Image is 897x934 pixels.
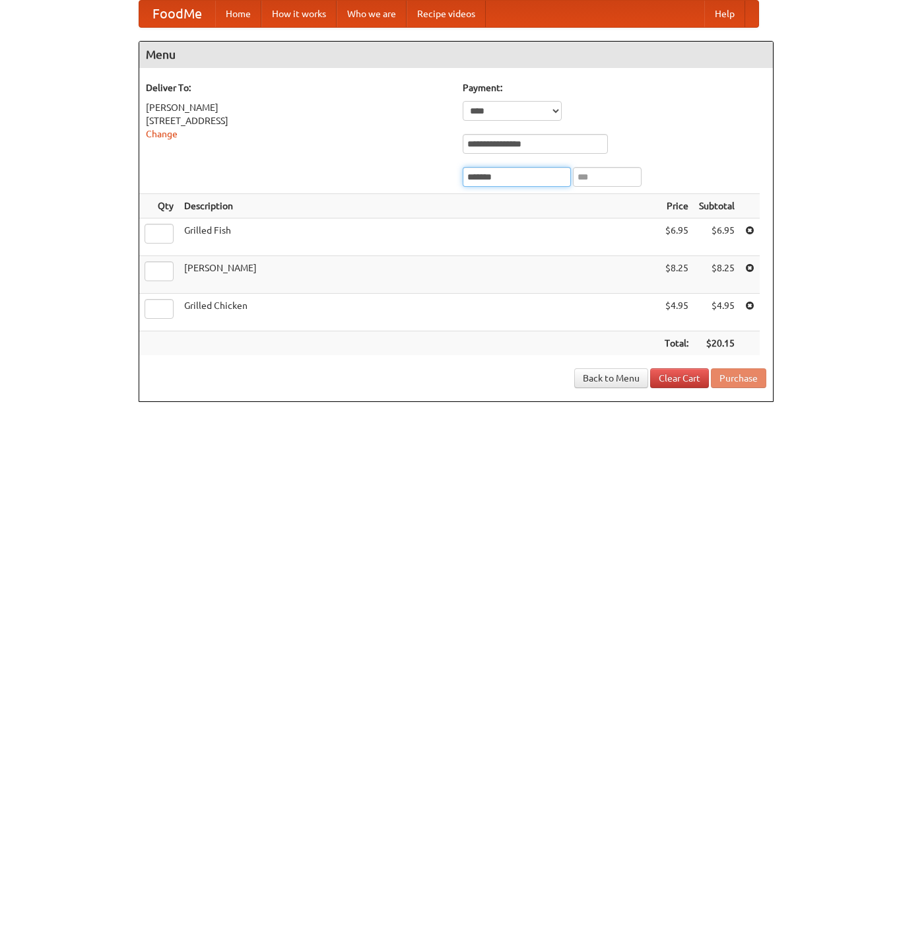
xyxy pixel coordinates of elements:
[337,1,407,27] a: Who we are
[694,294,740,331] td: $4.95
[179,218,659,256] td: Grilled Fish
[146,129,178,139] a: Change
[694,194,740,218] th: Subtotal
[146,101,449,114] div: [PERSON_NAME]
[139,42,773,68] h4: Menu
[704,1,745,27] a: Help
[574,368,648,388] a: Back to Menu
[463,81,766,94] h5: Payment:
[650,368,709,388] a: Clear Cart
[659,294,694,331] td: $4.95
[179,294,659,331] td: Grilled Chicken
[179,256,659,294] td: [PERSON_NAME]
[139,194,179,218] th: Qty
[659,218,694,256] td: $6.95
[659,331,694,356] th: Total:
[711,368,766,388] button: Purchase
[659,194,694,218] th: Price
[694,331,740,356] th: $20.15
[215,1,261,27] a: Home
[179,194,659,218] th: Description
[694,218,740,256] td: $6.95
[146,81,449,94] h5: Deliver To:
[146,114,449,127] div: [STREET_ADDRESS]
[407,1,486,27] a: Recipe videos
[261,1,337,27] a: How it works
[694,256,740,294] td: $8.25
[659,256,694,294] td: $8.25
[139,1,215,27] a: FoodMe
